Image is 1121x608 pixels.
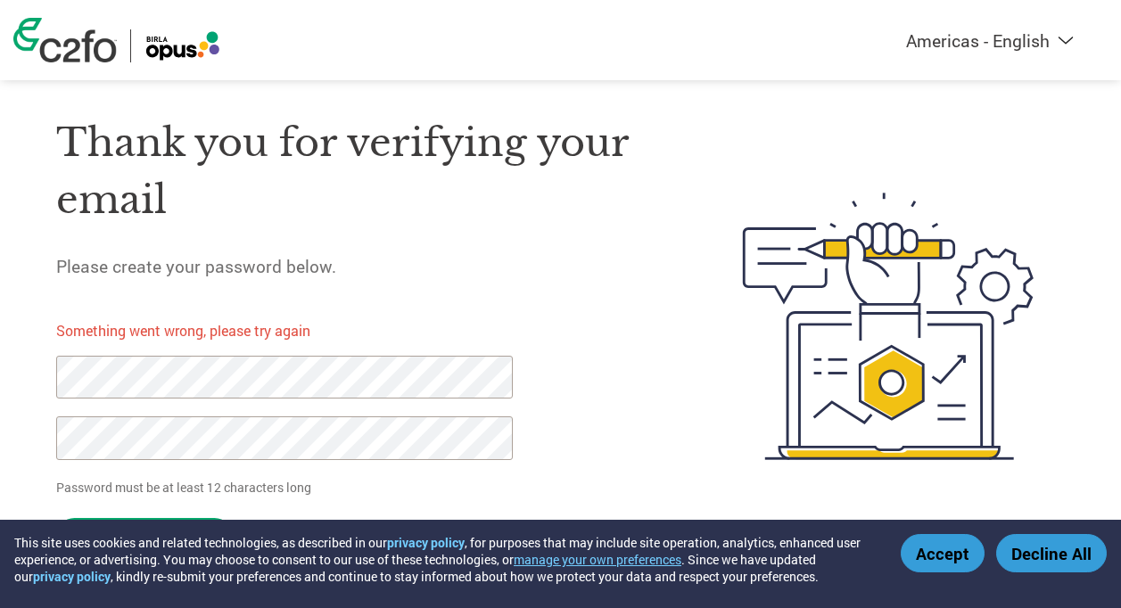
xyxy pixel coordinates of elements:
h5: Please create your password below. [56,255,662,277]
p: Something went wrong, please try again [56,320,540,341]
img: Birla Opus [144,29,221,62]
div: This site uses cookies and related technologies, as described in our , for purposes that may incl... [14,534,875,585]
h1: Thank you for verifying your email [56,114,662,229]
button: manage your own preferences [514,551,681,568]
p: Password must be at least 12 characters long [56,478,516,497]
img: c2fo logo [13,18,117,62]
input: Set Password [56,518,233,555]
a: privacy policy [387,534,465,551]
img: create-password [712,88,1065,564]
button: Accept [901,534,985,572]
button: Decline All [996,534,1107,572]
a: privacy policy [33,568,111,585]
